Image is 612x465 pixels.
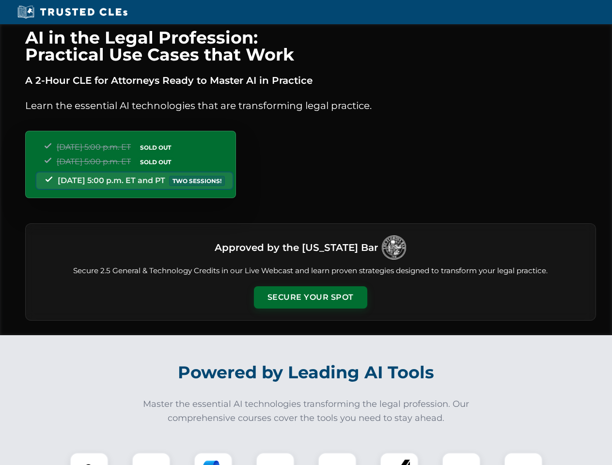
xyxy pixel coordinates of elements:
span: [DATE] 5:00 p.m. ET [57,157,131,166]
p: Master the essential AI technologies transforming the legal profession. Our comprehensive courses... [137,397,476,425]
img: Logo [382,235,406,260]
img: Trusted CLEs [15,5,130,19]
span: SOLD OUT [137,142,174,153]
span: SOLD OUT [137,157,174,167]
p: Secure 2.5 General & Technology Credits in our Live Webcast and learn proven strategies designed ... [37,265,584,277]
h2: Powered by Leading AI Tools [38,356,575,389]
h1: AI in the Legal Profession: Practical Use Cases that Work [25,29,596,63]
h3: Approved by the [US_STATE] Bar [215,239,378,256]
p: Learn the essential AI technologies that are transforming legal practice. [25,98,596,113]
button: Secure Your Spot [254,286,367,309]
p: A 2-Hour CLE for Attorneys Ready to Master AI in Practice [25,73,596,88]
span: [DATE] 5:00 p.m. ET [57,142,131,152]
